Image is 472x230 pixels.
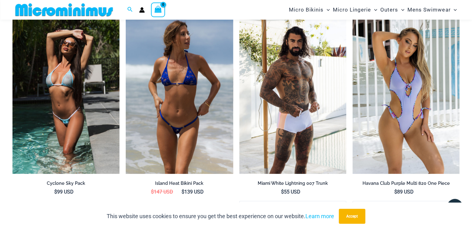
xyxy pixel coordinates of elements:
h2: Cyclone Sky Pack [12,180,119,186]
p: This website uses cookies to ensure you get the best experience on our website. [107,212,334,221]
bdi: 89 USD [394,189,414,195]
span: Micro Lingerie [333,2,371,18]
img: Havana Club Purple Multi 820 One Piece 01 [353,13,460,174]
span: Menu Toggle [324,2,330,18]
span: $ [182,189,184,195]
span: Outers [380,2,398,18]
button: Accept [339,209,365,224]
span: $ [281,189,284,195]
span: $ [394,189,397,195]
a: Miami White Lightning 007 Trunk [239,180,346,189]
a: Miami White Lightning 007 Trunk 12Miami White Lightning 007 Trunk 14Miami White Lightning 007 Tru... [239,13,346,174]
a: Cyclone Sky 318 Top 4275 Bottom 04Cyclone Sky 318 Top 4275 Bottom 05Cyclone Sky 318 Top 4275 Bott... [12,13,119,174]
a: Micro LingerieMenu ToggleMenu Toggle [331,2,379,18]
a: Havana Club Purple Multi 820 One Piece [353,180,460,189]
span: Menu Toggle [450,2,457,18]
h2: Miami White Lightning 007 Trunk [239,180,346,186]
span: $ [54,189,57,195]
img: Island Heat Ocean 309 Top 421 Bottom 01 [126,13,233,174]
a: Cyclone Sky Pack [12,180,119,189]
a: Island Heat Ocean Bikini PackIsland Heat Ocean 309 Top 421 Bottom 01Island Heat Ocean 309 Top 421... [126,13,233,174]
bdi: 55 USD [281,189,300,195]
bdi: 99 USD [54,189,74,195]
a: Havana Club Purple Multi 820 One Piece 01Havana Club Purple Multi 820 One Piece 03Havana Club Pur... [353,13,460,174]
span: Micro Bikinis [289,2,324,18]
a: Search icon link [127,6,133,14]
h2: Island Heat Bikini Pack [126,180,233,186]
bdi: 139 USD [182,189,204,195]
span: Mens Swimwear [407,2,450,18]
a: OutersMenu ToggleMenu Toggle [379,2,406,18]
img: Miami White Lightning 007 Trunk 12 [239,13,346,174]
h2: Havana Club Purple Multi 820 One Piece [353,180,460,186]
a: Island Heat Bikini Pack [126,180,233,189]
a: Learn more [305,213,334,219]
a: Account icon link [139,7,145,13]
span: Menu Toggle [371,2,377,18]
img: Cyclone Sky 318 Top 4275 Bottom 04 [12,13,119,174]
span: Menu Toggle [398,2,404,18]
img: MM SHOP LOGO FLAT [13,3,115,17]
a: Mens SwimwearMenu ToggleMenu Toggle [406,2,458,18]
a: Micro BikinisMenu ToggleMenu Toggle [287,2,331,18]
a: View Shopping Cart, empty [151,2,165,17]
bdi: 147 USD [151,189,173,195]
span: $ [151,189,154,195]
nav: Site Navigation [286,1,460,19]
